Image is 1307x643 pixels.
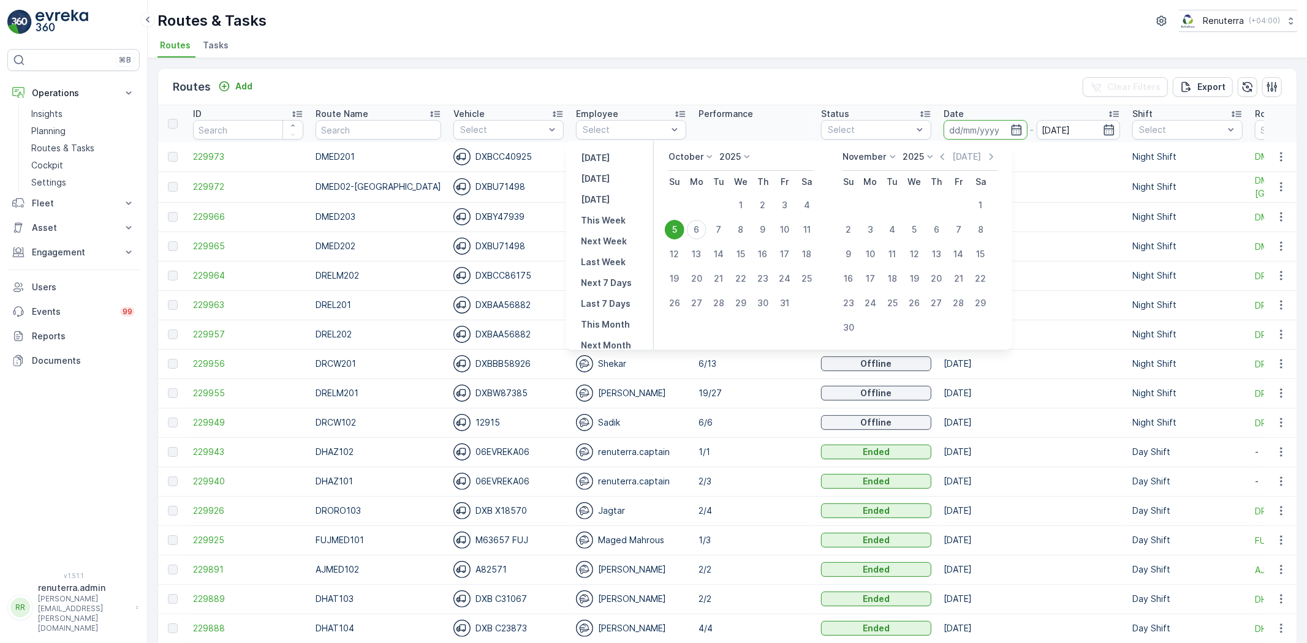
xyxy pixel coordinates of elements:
img: svg%3e [453,414,471,431]
p: Night Shift [1132,211,1243,223]
td: [DATE] [938,467,1126,496]
p: Night Shift [1132,387,1243,399]
img: svg%3e [576,620,593,637]
p: DRCW201 [316,358,441,370]
p: Performance [699,108,753,120]
div: Toggle Row Selected [168,152,178,162]
p: Last 7 Days [581,298,631,310]
p: Night Shift [1132,269,1243,282]
div: DXBAA56882 [453,326,564,343]
img: svg%3e [576,590,593,607]
td: [DATE] [938,290,1126,320]
th: Wednesday [904,171,926,193]
div: 3 [775,195,795,215]
div: 23 [839,293,858,313]
div: 4 [797,195,817,215]
div: 6 [927,220,947,239]
p: Status [821,108,849,120]
button: Engagement [7,240,140,265]
div: 3 [861,220,881,239]
button: Offline [821,356,931,371]
p: Offline [861,416,892,429]
div: 11 [883,244,903,264]
p: Clear Filters [1107,81,1161,93]
a: 229940 [193,475,303,487]
button: Today [576,171,615,186]
p: Events [32,306,113,318]
p: DRELM202 [316,269,441,282]
div: 10 [861,244,881,264]
input: Search [316,120,441,140]
div: 11 [797,220,817,239]
div: 31 [775,293,795,313]
img: svg%3e [453,355,471,372]
img: svg%3e [453,148,471,165]
p: Employee [576,108,618,120]
div: 18 [797,244,817,264]
div: 8 [731,220,751,239]
button: Renuterra(+04:00) [1179,10,1297,32]
a: Planning [26,122,140,140]
a: 229966 [193,211,303,223]
a: 229955 [193,387,303,399]
div: DXBY47939 [453,208,564,225]
div: 14 [949,244,969,264]
img: svg%3e [453,238,471,255]
div: 20 [927,269,947,288]
a: 229889 [193,593,303,605]
a: Users [7,275,140,299]
p: DMED201 [316,151,441,163]
img: svg%3e [453,502,471,519]
div: DXBAA56882 [453,296,564,314]
p: [PERSON_NAME][EMAIL_ADDRESS][PERSON_NAME][DOMAIN_NAME] [38,594,130,633]
input: Search [193,120,303,140]
th: Sunday [838,171,860,193]
div: 6 [687,220,707,239]
div: 14 [709,244,729,264]
div: 16 [753,244,773,264]
a: 229963 [193,299,303,311]
th: Thursday [926,171,948,193]
td: [DATE] [938,614,1126,643]
div: 1 [731,195,751,215]
p: Renuterra [1203,15,1244,27]
a: 229943 [193,446,303,458]
p: Ended [863,534,890,546]
div: 16 [839,269,858,288]
p: Select [583,124,667,136]
p: DREL202 [316,328,441,340]
div: Toggle Row Selected [168,300,178,310]
div: 19 [905,269,925,288]
img: svg%3e [453,443,471,461]
p: Date [944,108,964,120]
button: Add [213,79,257,94]
p: Engagement [32,246,115,258]
div: 2 [839,220,858,239]
p: 2025 [719,151,741,163]
p: DREL201 [316,299,441,311]
span: Tasks [203,39,229,51]
a: Settings [26,174,140,191]
p: Ended [863,622,890,634]
span: 229891 [193,563,303,576]
div: 12 [905,244,925,264]
img: logo [7,10,32,34]
div: 26 [665,293,684,313]
div: 29 [971,293,991,313]
p: - [1030,122,1034,137]
td: [DATE] [938,320,1126,349]
a: 229964 [193,269,303,282]
img: svg%3e [453,473,471,490]
span: 229972 [193,181,303,193]
span: 229965 [193,240,303,252]
td: [DATE] [938,171,1126,202]
div: 25 [883,293,903,313]
div: Toggle Row Selected [168,329,178,339]
img: svg%3e [453,532,471,549]
p: Add [235,80,252,92]
p: Users [32,281,135,293]
p: [DATE] [952,151,981,163]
